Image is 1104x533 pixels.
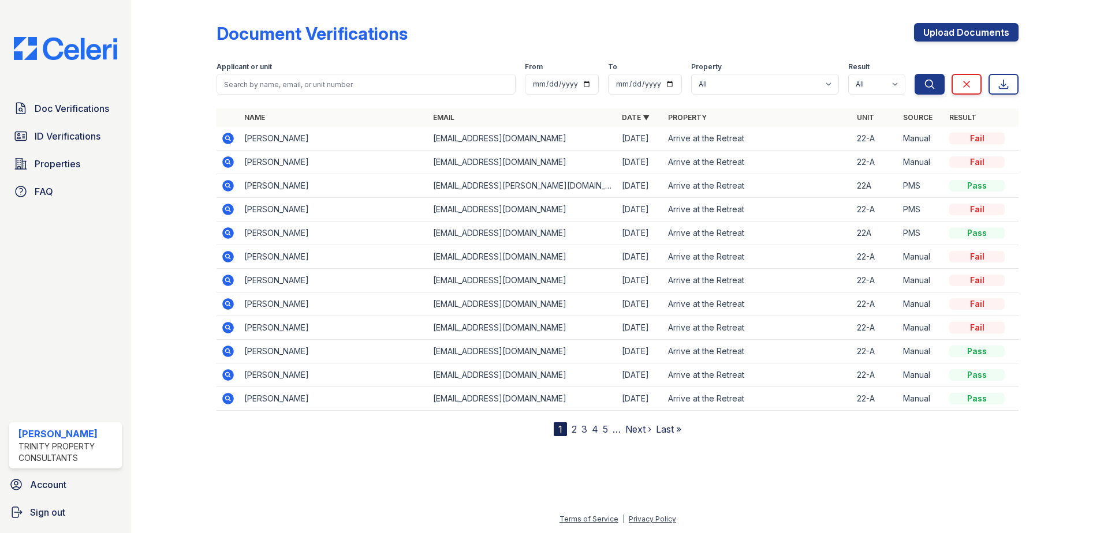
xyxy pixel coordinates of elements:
[617,222,663,245] td: [DATE]
[9,97,122,120] a: Doc Verifications
[663,198,852,222] td: Arrive at the Retreat
[914,23,1019,42] a: Upload Documents
[240,269,428,292] td: [PERSON_NAME]
[898,316,945,340] td: Manual
[949,113,976,122] a: Result
[852,316,898,340] td: 22-A
[898,292,945,316] td: Manual
[217,74,516,95] input: Search by name, email, or unit number
[240,316,428,340] td: [PERSON_NAME]
[663,387,852,411] td: Arrive at the Retreat
[663,174,852,198] td: Arrive at the Retreat
[617,198,663,222] td: [DATE]
[240,174,428,198] td: [PERSON_NAME]
[949,180,1005,192] div: Pass
[852,363,898,387] td: 22-A
[9,180,122,203] a: FAQ
[240,127,428,151] td: [PERSON_NAME]
[240,222,428,245] td: [PERSON_NAME]
[35,129,100,143] span: ID Verifications
[617,174,663,198] td: [DATE]
[852,292,898,316] td: 22-A
[949,227,1005,239] div: Pass
[428,340,617,363] td: [EMAIL_ADDRESS][DOMAIN_NAME]
[663,151,852,174] td: Arrive at the Retreat
[608,62,617,72] label: To
[852,340,898,363] td: 22-A
[617,245,663,269] td: [DATE]
[35,102,109,115] span: Doc Verifications
[30,478,66,491] span: Account
[629,515,676,523] a: Privacy Policy
[428,292,617,316] td: [EMAIL_ADDRESS][DOMAIN_NAME]
[622,113,650,122] a: Date ▼
[663,363,852,387] td: Arrive at the Retreat
[217,62,272,72] label: Applicant or unit
[428,363,617,387] td: [EMAIL_ADDRESS][DOMAIN_NAME]
[898,340,945,363] td: Manual
[898,198,945,222] td: PMS
[525,62,543,72] label: From
[949,133,1005,144] div: Fail
[625,423,651,435] a: Next ›
[428,127,617,151] td: [EMAIL_ADDRESS][DOMAIN_NAME]
[852,245,898,269] td: 22-A
[852,198,898,222] td: 22-A
[898,151,945,174] td: Manual
[428,269,617,292] td: [EMAIL_ADDRESS][DOMAIN_NAME]
[617,292,663,316] td: [DATE]
[852,127,898,151] td: 22-A
[852,222,898,245] td: 22A
[617,151,663,174] td: [DATE]
[622,515,625,523] div: |
[9,152,122,175] a: Properties
[898,387,945,411] td: Manual
[617,387,663,411] td: [DATE]
[617,269,663,292] td: [DATE]
[617,363,663,387] td: [DATE]
[949,204,1005,215] div: Fail
[949,346,1005,357] div: Pass
[617,316,663,340] td: [DATE]
[949,393,1005,404] div: Pass
[898,127,945,151] td: Manual
[852,151,898,174] td: 22-A
[663,127,852,151] td: Arrive at the Retreat
[9,125,122,148] a: ID Verifications
[217,23,408,44] div: Document Verifications
[949,298,1005,310] div: Fail
[35,157,80,171] span: Properties
[581,423,587,435] a: 3
[30,505,65,519] span: Sign out
[592,423,598,435] a: 4
[898,222,945,245] td: PMS
[663,340,852,363] td: Arrive at the Retreat
[554,422,567,436] div: 1
[668,113,707,122] a: Property
[663,316,852,340] td: Arrive at the Retreat
[428,198,617,222] td: [EMAIL_ADDRESS][DOMAIN_NAME]
[240,245,428,269] td: [PERSON_NAME]
[898,245,945,269] td: Manual
[949,251,1005,262] div: Fail
[949,275,1005,286] div: Fail
[691,62,722,72] label: Property
[663,222,852,245] td: Arrive at the Retreat
[572,423,577,435] a: 2
[428,316,617,340] td: [EMAIL_ADDRESS][DOMAIN_NAME]
[852,269,898,292] td: 22-A
[949,369,1005,381] div: Pass
[949,156,1005,168] div: Fail
[656,423,681,435] a: Last »
[603,423,608,435] a: 5
[244,113,265,122] a: Name
[240,340,428,363] td: [PERSON_NAME]
[898,269,945,292] td: Manual
[5,501,126,524] button: Sign out
[428,245,617,269] td: [EMAIL_ADDRESS][DOMAIN_NAME]
[433,113,454,122] a: Email
[240,198,428,222] td: [PERSON_NAME]
[848,62,870,72] label: Result
[857,113,874,122] a: Unit
[617,340,663,363] td: [DATE]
